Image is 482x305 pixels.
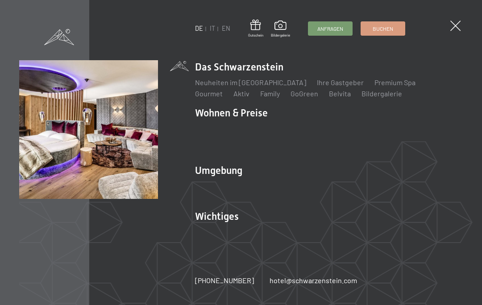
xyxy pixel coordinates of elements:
span: Gutschein [248,33,263,38]
a: DE [195,25,203,32]
a: Belvita [329,89,351,98]
a: [PHONE_NUMBER] [195,276,254,285]
span: Buchen [373,25,393,33]
a: Family [260,89,280,98]
a: IT [210,25,215,32]
a: Bildergalerie [271,21,290,37]
a: Buchen [361,22,405,35]
a: Gutschein [248,20,263,38]
a: EN [222,25,230,32]
a: hotel@schwarzenstein.com [270,276,357,285]
a: Gourmet [195,89,223,98]
a: Premium Spa [374,78,416,87]
a: Aktiv [233,89,249,98]
a: Anfragen [308,22,352,35]
span: Anfragen [317,25,343,33]
a: Ihre Gastgeber [317,78,364,87]
a: GoGreen [291,89,318,98]
a: Bildergalerie [361,89,402,98]
span: Bildergalerie [271,33,290,38]
a: Neuheiten im [GEOGRAPHIC_DATA] [195,78,306,87]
